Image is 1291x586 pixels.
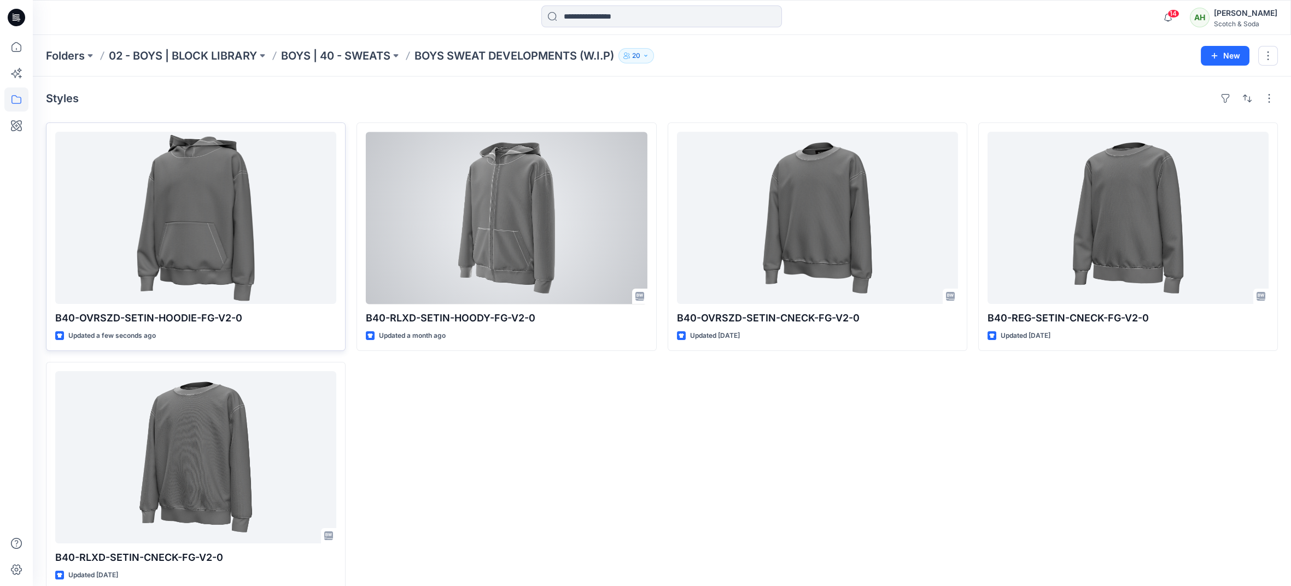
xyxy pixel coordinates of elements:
[1190,8,1210,27] div: AH
[55,310,336,326] p: B40-OVRSZD-SETIN-HOODIE-FG-V2-0
[988,132,1269,304] a: B40-REG-SETIN-CNECK-FG-V2-0
[55,371,336,543] a: B40-RLXD-SETIN-CNECK-FG-V2-0
[281,48,390,63] a: BOYS | 40 - SWEATS
[68,570,118,581] p: Updated [DATE]
[46,48,85,63] a: Folders
[1214,20,1277,28] div: Scotch & Soda
[690,330,740,342] p: Updated [DATE]
[366,132,647,304] a: B40-RLXD-SETIN-HOODY-FG-V2-0
[632,50,640,62] p: 20
[55,550,336,565] p: B40-RLXD-SETIN-CNECK-FG-V2-0
[618,48,654,63] button: 20
[1167,9,1179,18] span: 14
[1201,46,1249,66] button: New
[109,48,257,63] a: 02 - BOYS | BLOCK LIBRARY
[677,132,958,304] a: B40-OVRSZD-SETIN-CNECK-FG-V2-0
[1214,7,1277,20] div: [PERSON_NAME]
[414,48,614,63] p: BOYS SWEAT DEVELOPMENTS (W.I.P)
[46,92,79,105] h4: Styles
[379,330,446,342] p: Updated a month ago
[988,310,1269,326] p: B40-REG-SETIN-CNECK-FG-V2-0
[1001,330,1050,342] p: Updated [DATE]
[68,330,156,342] p: Updated a few seconds ago
[55,132,336,304] a: B40-OVRSZD-SETIN-HOODIE-FG-V2-0
[677,310,958,326] p: B40-OVRSZD-SETIN-CNECK-FG-V2-0
[366,310,647,326] p: B40-RLXD-SETIN-HOODY-FG-V2-0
